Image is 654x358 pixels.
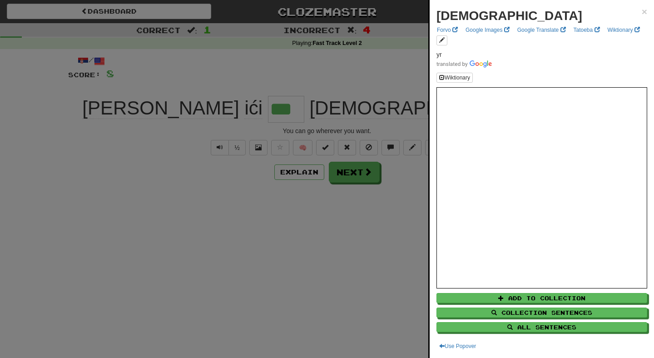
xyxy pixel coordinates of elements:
[642,7,647,16] button: Close
[515,25,569,35] a: Google Translate
[463,25,512,35] a: Google Images
[571,25,603,35] a: Tatoeba
[436,35,447,45] button: edit links
[434,25,461,35] a: Forvo
[642,6,647,17] span: ×
[436,322,647,332] button: All Sentences
[436,51,442,58] span: yr
[436,308,647,318] button: Collection Sentences
[605,25,643,35] a: Wiktionary
[436,293,647,303] button: Add to Collection
[436,60,492,68] img: Color short
[436,341,479,351] button: Use Popover
[436,9,582,23] strong: [DEMOGRAPHIC_DATA]
[436,73,473,83] button: Wiktionary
